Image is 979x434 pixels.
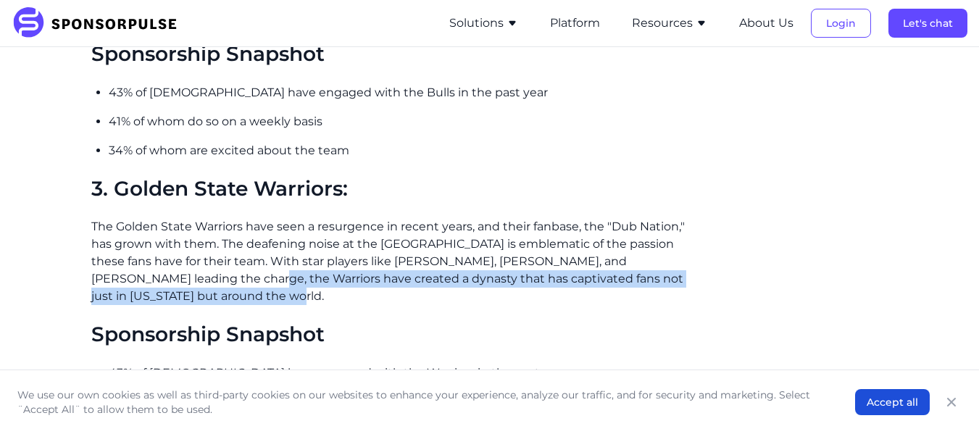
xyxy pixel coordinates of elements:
[109,142,686,159] p: 34% of whom are excited about the team
[12,7,188,39] img: SponsorPulse
[91,218,686,305] p: The Golden State Warriors have seen a resurgence in recent years, and their fanbase, the "Dub Nat...
[811,17,871,30] a: Login
[449,14,518,32] button: Solutions
[91,322,686,347] h2: Sponsorship Snapshot
[550,14,600,32] button: Platform
[632,14,707,32] button: Resources
[109,364,686,382] p: 43% of [DEMOGRAPHIC_DATA] have engaged with the Warriors in the past year
[739,17,793,30] a: About Us
[91,177,686,201] h2: 3. Golden State Warriors:
[17,388,826,417] p: We use our own cookies as well as third-party cookies on our websites to enhance your experience,...
[855,389,930,415] button: Accept all
[811,9,871,38] button: Login
[888,17,967,30] a: Let's chat
[888,9,967,38] button: Let's chat
[907,364,979,434] iframe: Chat Widget
[109,84,686,101] p: 43% of [DEMOGRAPHIC_DATA] have engaged with the Bulls in the past year
[91,42,686,67] h2: Sponsorship Snapshot
[109,113,686,130] p: 41% of whom do so on a weekly basis
[550,17,600,30] a: Platform
[739,14,793,32] button: About Us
